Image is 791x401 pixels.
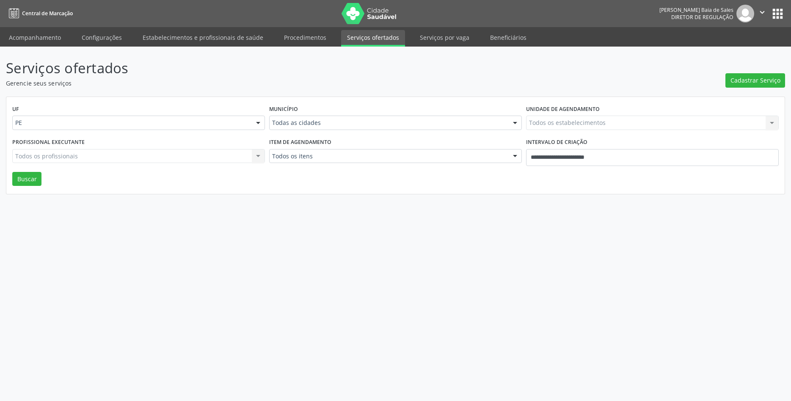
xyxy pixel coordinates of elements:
label: Item de agendamento [269,136,331,149]
p: Gerencie seus serviços [6,79,551,88]
button: apps [770,6,785,21]
button: Cadastrar Serviço [725,73,785,88]
a: Central de Marcação [6,6,73,20]
label: Intervalo de criação [526,136,587,149]
a: Acompanhamento [3,30,67,45]
label: UF [12,103,19,116]
span: Cadastrar Serviço [730,76,780,85]
a: Serviços ofertados [341,30,405,47]
label: Profissional executante [12,136,85,149]
div: [PERSON_NAME] Baia de Sales [659,6,733,14]
span: Todas as cidades [272,119,504,127]
a: Estabelecimentos e profissionais de saúde [137,30,269,45]
img: img [736,5,754,22]
button:  [754,5,770,22]
span: Central de Marcação [22,10,73,17]
span: PE [15,119,248,127]
i:  [758,8,767,17]
span: Todos os itens [272,152,504,160]
button: Buscar [12,172,41,186]
a: Procedimentos [278,30,332,45]
a: Serviços por vaga [414,30,475,45]
label: Município [269,103,298,116]
span: Diretor de regulação [671,14,733,21]
p: Serviços ofertados [6,58,551,79]
a: Configurações [76,30,128,45]
label: Unidade de agendamento [526,103,600,116]
a: Beneficiários [484,30,532,45]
